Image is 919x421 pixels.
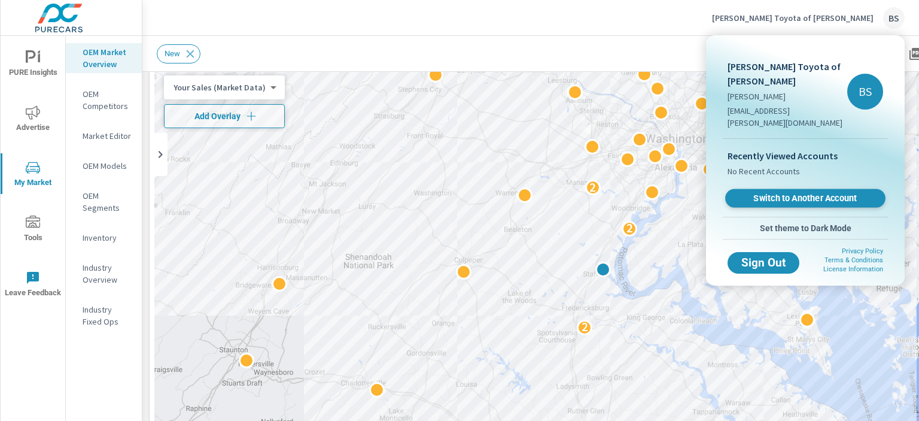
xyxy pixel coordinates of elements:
p: [PERSON_NAME] Toyota of [PERSON_NAME] [728,59,847,88]
button: Sign Out [728,252,799,274]
p: [PERSON_NAME] [728,90,847,102]
button: Set theme to Dark Mode [723,217,888,239]
a: Privacy Policy [842,247,883,255]
div: BS [847,74,883,110]
a: License Information [823,265,883,273]
a: Terms & Conditions [824,256,883,264]
span: Switch to Another Account [732,193,878,204]
span: No Recent Accounts [728,163,883,180]
span: Set theme to Dark Mode [728,223,883,234]
span: Sign Out [737,258,790,268]
p: [EMAIL_ADDRESS][PERSON_NAME][DOMAIN_NAME] [728,105,847,129]
a: Switch to Another Account [725,189,885,208]
p: Recently Viewed Accounts [728,149,883,163]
